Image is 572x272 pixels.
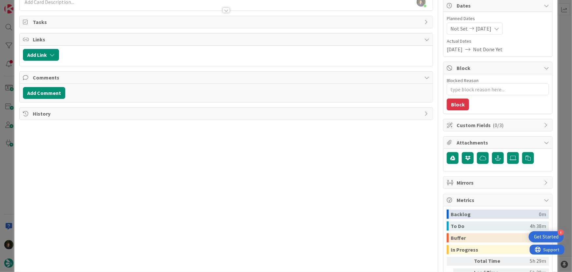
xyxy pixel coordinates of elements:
[14,1,30,9] span: Support
[534,234,559,240] div: Get Started
[447,45,463,53] span: [DATE]
[23,49,59,61] button: Add Link
[457,139,541,147] span: Attachments
[451,233,539,242] div: Buffer
[473,45,503,53] span: Not Done Yet
[33,110,421,118] span: History
[23,87,65,99] button: Add Comment
[447,38,549,45] span: Actual Dates
[451,221,530,231] div: To Do
[513,257,546,266] div: 5h 29m
[474,257,510,266] div: Total Time
[451,245,536,254] div: In Progress
[476,25,491,33] span: [DATE]
[457,179,541,187] span: Mirrors
[457,2,541,10] span: Dates
[447,78,479,83] label: Blocked Reason
[450,25,468,33] span: Not Set
[447,99,469,110] button: Block
[530,221,546,231] div: 4h 38m
[493,122,503,128] span: ( 0/3 )
[539,210,546,219] div: 0m
[33,35,421,43] span: Links
[529,231,564,242] div: Open Get Started checklist, remaining modules: 4
[457,196,541,204] span: Metrics
[558,230,564,236] div: 4
[447,15,549,22] span: Planned Dates
[457,121,541,129] span: Custom Fields
[33,74,421,81] span: Comments
[451,210,539,219] div: Backlog
[33,18,421,26] span: Tasks
[457,64,541,72] span: Block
